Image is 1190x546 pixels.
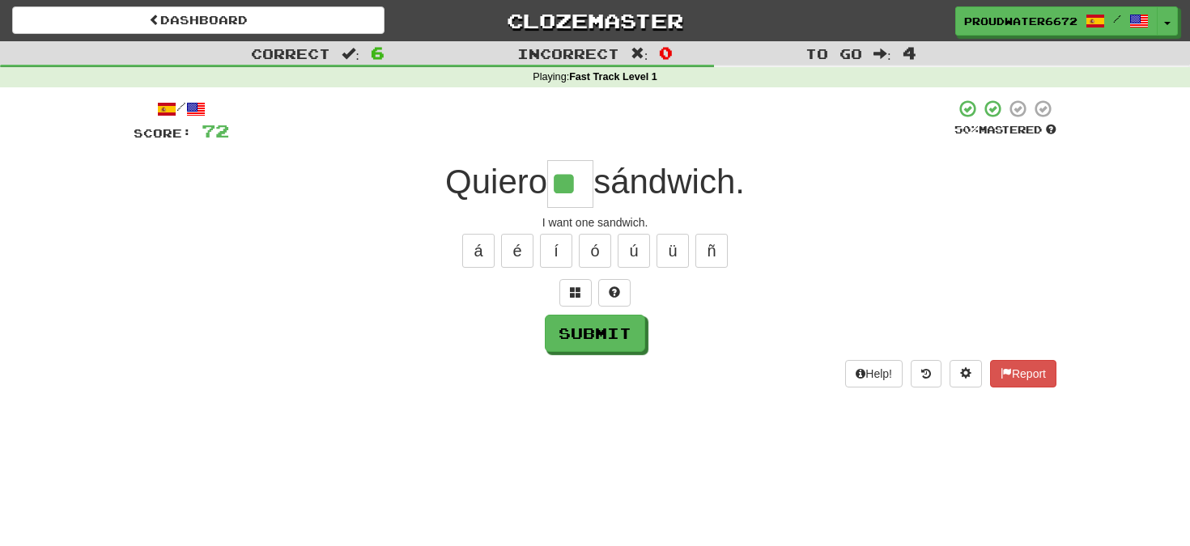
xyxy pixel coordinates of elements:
[540,234,572,268] button: í
[598,279,631,307] button: Single letter hint - you only get 1 per sentence and score half the points! alt+h
[134,214,1056,231] div: I want one sandwich.
[1113,13,1121,24] span: /
[501,234,533,268] button: é
[593,163,745,201] span: sándwich.
[409,6,781,35] a: Clozemaster
[579,234,611,268] button: ó
[990,360,1056,387] button: Report
[134,99,229,119] div: /
[618,234,650,268] button: ú
[545,315,645,352] button: Submit
[631,47,648,61] span: :
[964,14,1077,28] span: ProudWater6672
[845,360,903,387] button: Help!
[657,234,689,268] button: ü
[134,126,192,140] span: Score:
[911,360,941,387] button: Round history (alt+y)
[695,234,728,268] button: ñ
[659,43,673,62] span: 0
[462,234,495,268] button: á
[954,123,1056,138] div: Mastered
[202,121,229,141] span: 72
[559,279,592,307] button: Switch sentence to multiple choice alt+p
[569,71,657,83] strong: Fast Track Level 1
[517,45,619,61] span: Incorrect
[903,43,916,62] span: 4
[873,47,891,61] span: :
[12,6,385,34] a: Dashboard
[251,45,330,61] span: Correct
[371,43,385,62] span: 6
[955,6,1158,36] a: ProudWater6672 /
[954,123,979,136] span: 50 %
[445,163,547,201] span: Quiero
[805,45,862,61] span: To go
[342,47,359,61] span: :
